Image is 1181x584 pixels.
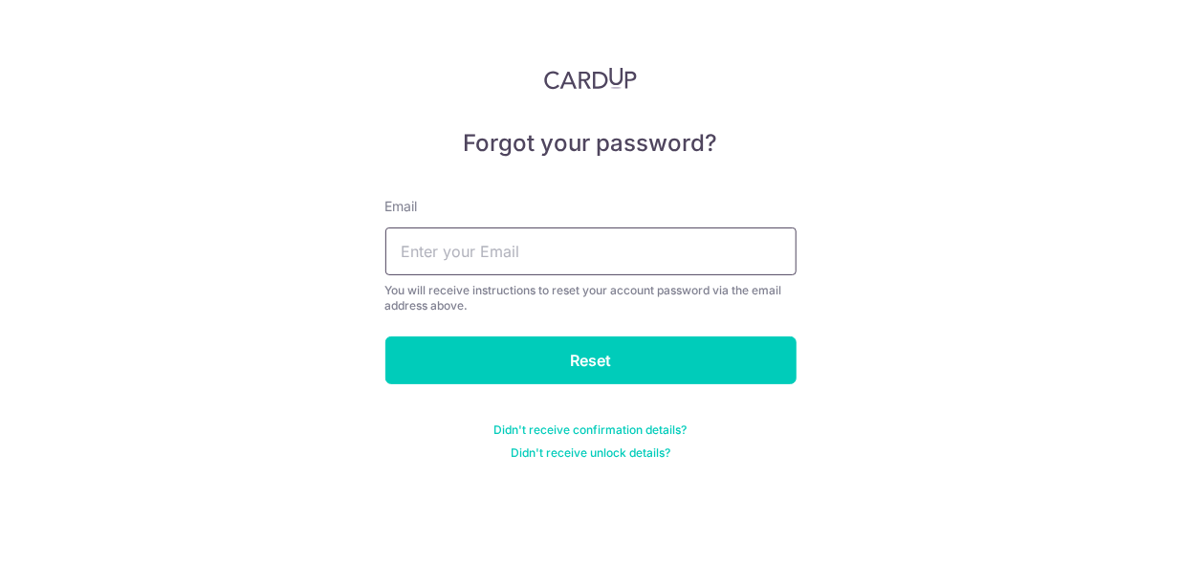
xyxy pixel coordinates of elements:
[385,128,797,159] h5: Forgot your password?
[385,227,797,275] input: Enter your Email
[385,197,418,216] label: Email
[385,336,797,384] input: Reset
[544,67,638,90] img: CardUp Logo
[385,283,797,314] div: You will receive instructions to reset your account password via the email address above.
[511,445,670,461] a: Didn't receive unlock details?
[494,422,688,438] a: Didn't receive confirmation details?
